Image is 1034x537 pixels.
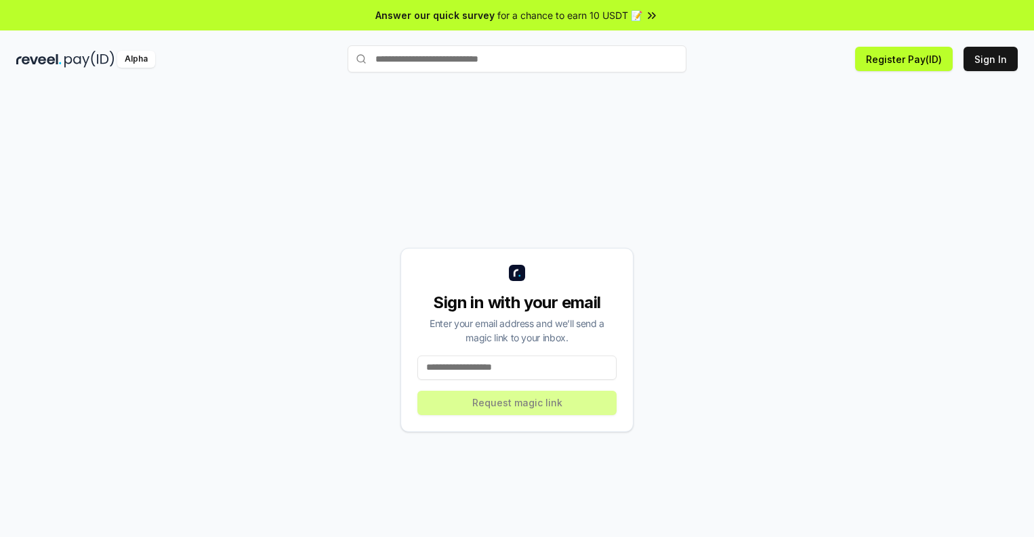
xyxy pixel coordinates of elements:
span: for a chance to earn 10 USDT 📝 [497,8,642,22]
span: Answer our quick survey [375,8,495,22]
div: Sign in with your email [417,292,617,314]
img: logo_small [509,265,525,281]
img: reveel_dark [16,51,62,68]
div: Alpha [117,51,155,68]
img: pay_id [64,51,115,68]
button: Sign In [964,47,1018,71]
button: Register Pay(ID) [855,47,953,71]
div: Enter your email address and we’ll send a magic link to your inbox. [417,316,617,345]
